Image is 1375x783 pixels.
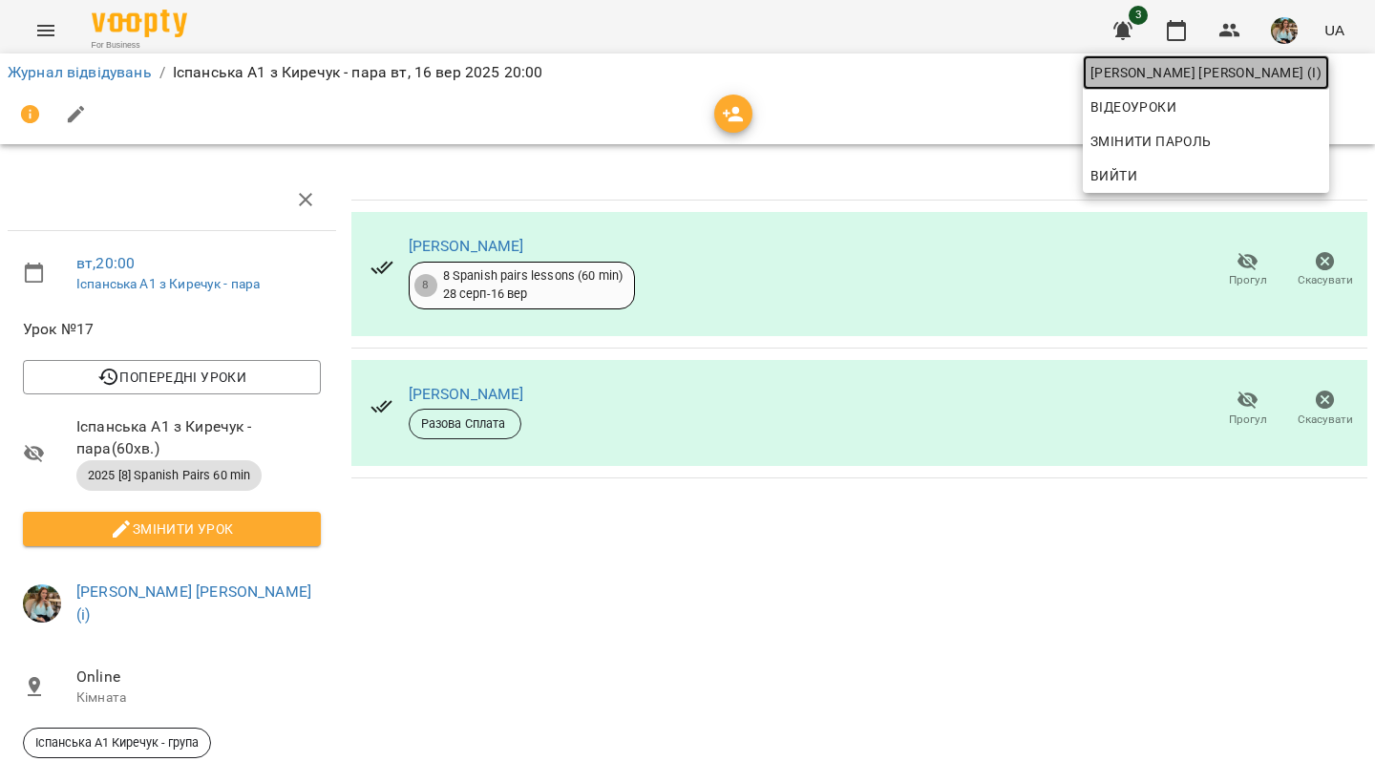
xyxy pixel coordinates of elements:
[1083,90,1184,124] a: Відеоуроки
[1083,55,1329,90] a: [PERSON_NAME] [PERSON_NAME] (і)
[1090,164,1137,187] span: Вийти
[1090,95,1176,118] span: Відеоуроки
[1083,124,1329,159] a: Змінити пароль
[1083,159,1329,193] button: Вийти
[1090,130,1322,153] span: Змінити пароль
[1090,61,1322,84] span: [PERSON_NAME] [PERSON_NAME] (і)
